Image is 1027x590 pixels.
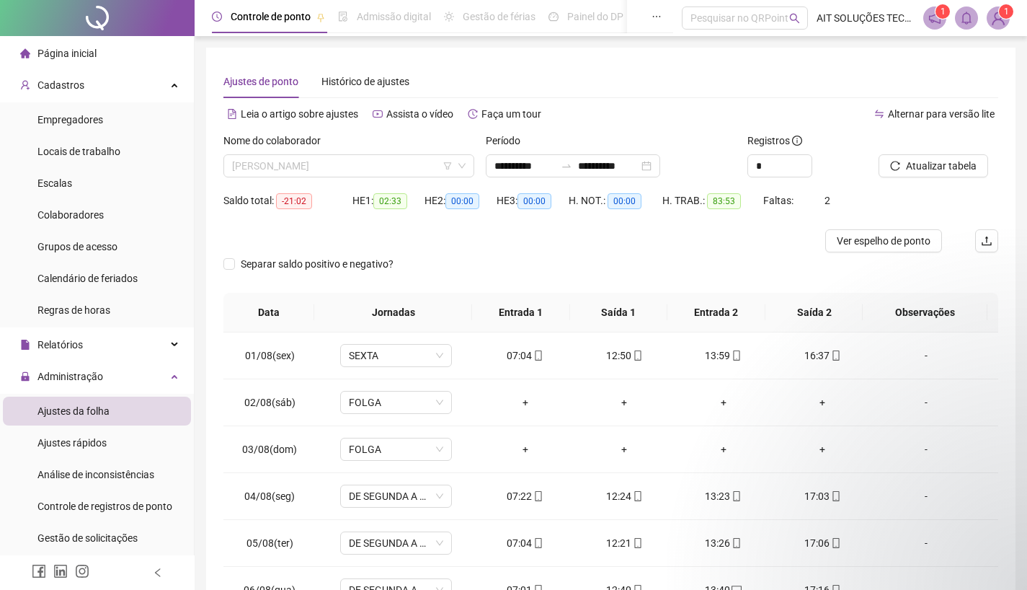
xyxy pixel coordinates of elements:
[830,351,841,361] span: mobile
[884,395,969,410] div: -
[1004,6,1009,17] span: 1
[730,491,742,501] span: mobile
[532,491,543,501] span: mobile
[586,348,662,364] div: 12:50
[987,7,1009,29] img: 14066
[37,209,104,221] span: Colaboradores
[730,351,742,361] span: mobile
[349,532,443,554] span: DE SEGUNDA A QUINTA FEIRA
[338,12,348,22] span: file-done
[37,241,117,252] span: Grupos de acesso
[981,235,992,247] span: upload
[824,195,830,206] span: 2
[586,535,662,551] div: 12:21
[785,488,861,504] div: 17:03
[75,564,89,578] span: instagram
[825,229,942,252] button: Ver espelho de ponto
[458,162,466,170] span: down
[244,397,295,408] span: 02/08(sáb)
[20,340,30,350] span: file
[487,395,564,410] div: +
[37,469,154,480] span: Análise de inconsistências
[685,535,762,551] div: 13:26
[631,538,643,548] span: mobile
[960,12,973,25] span: bell
[37,371,103,382] span: Administração
[785,441,861,457] div: +
[569,193,662,209] div: H. NOT.:
[37,79,84,91] span: Cadastros
[879,154,988,177] button: Atualizar tabela
[978,541,1013,576] iframe: Intercom live chat
[685,441,762,457] div: +
[785,395,861,410] div: +
[747,133,802,149] span: Registros
[667,293,765,333] th: Entrada 2
[463,11,535,22] span: Gestão de férias
[928,12,941,25] span: notification
[884,441,969,457] div: -
[486,133,530,149] label: Período
[685,395,762,410] div: +
[37,501,172,512] span: Controle de registros de ponto
[707,193,741,209] span: 83:53
[789,13,800,24] span: search
[884,488,969,504] div: -
[487,441,564,457] div: +
[586,395,662,410] div: +
[888,108,995,120] span: Alternar para versão lite
[20,80,30,90] span: user-add
[863,293,987,333] th: Observações
[386,108,453,120] span: Assista o vídeo
[487,348,564,364] div: 07:04
[830,491,841,501] span: mobile
[481,108,541,120] span: Faça um tour
[817,10,915,26] span: AIT SOLUÇÕES TECNOLÓGICAS LTDA
[349,485,443,507] span: DE SEGUNDA A QUINTA FEIRA
[241,108,358,120] span: Leia o artigo sobre ajustes
[532,351,543,361] span: mobile
[874,304,975,320] span: Observações
[232,155,466,177] span: WELLINGTON RODRIGUES SILVA
[685,348,762,364] div: 13:59
[373,109,383,119] span: youtube
[890,161,900,171] span: reload
[763,195,796,206] span: Faltas:
[586,488,662,504] div: 12:24
[567,11,623,22] span: Painel do DP
[662,193,763,209] div: H. TRAB.:
[37,114,103,126] span: Empregadores
[586,441,662,457] div: +
[53,564,68,578] span: linkedin
[37,532,138,544] span: Gestão de solicitações
[32,564,46,578] span: facebook
[941,6,946,17] span: 1
[37,48,97,59] span: Página inicial
[223,76,298,87] span: Ajustes de ponto
[37,146,120,157] span: Locais de trabalho
[561,160,572,172] span: to
[631,351,643,361] span: mobile
[244,490,295,502] span: 04/08(seg)
[685,488,762,504] div: 13:23
[487,488,564,504] div: 07:22
[37,437,107,449] span: Ajustes rápidos
[874,109,884,119] span: swap
[468,109,478,119] span: history
[37,304,110,316] span: Regras de horas
[935,4,950,19] sup: 1
[765,293,863,333] th: Saída 2
[487,535,564,551] div: 07:04
[357,11,431,22] span: Admissão digital
[561,160,572,172] span: swap-right
[497,193,569,209] div: HE 3:
[730,538,742,548] span: mobile
[906,158,977,174] span: Atualizar tabela
[231,11,311,22] span: Controle de ponto
[444,12,454,22] span: sun
[884,348,969,364] div: -
[532,538,543,548] span: mobile
[999,4,1013,19] sup: Atualize o seu contato no menu Meus Dados
[349,392,443,413] span: FOLGA
[570,293,668,333] th: Saída 1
